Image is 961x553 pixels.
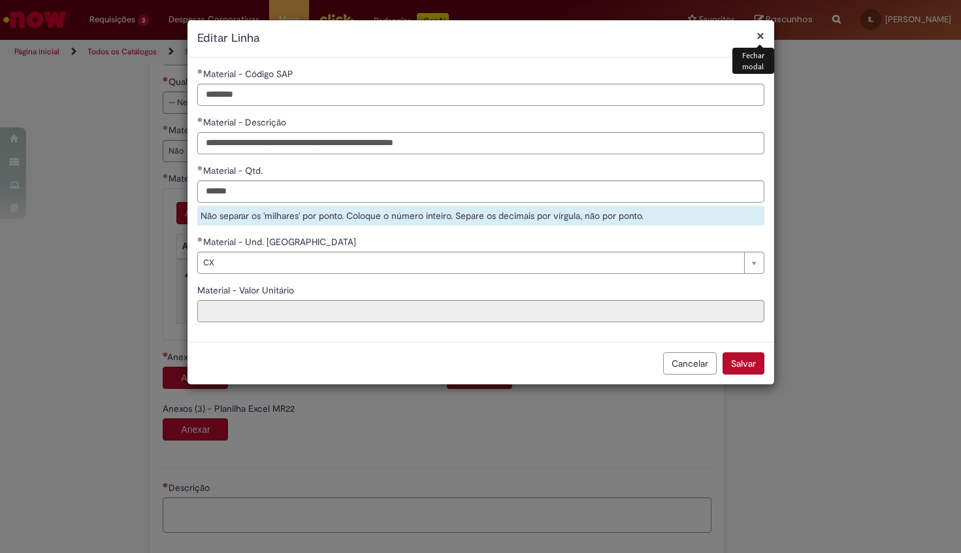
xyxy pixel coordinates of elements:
[197,165,203,171] span: Obrigatório Preenchido
[203,165,265,176] span: Material - Qtd.
[723,352,764,375] button: Salvar
[757,29,764,42] button: Fechar modal
[197,180,764,203] input: Material - Qtd.
[197,69,203,74] span: Obrigatório Preenchido
[203,252,738,273] span: CX
[203,116,289,128] span: Material - Descrição
[203,68,296,80] span: Material - Código SAP
[197,132,764,154] input: Material - Descrição
[197,300,764,322] input: Material - Valor Unitário
[203,236,359,248] span: Material - Und. [GEOGRAPHIC_DATA]
[663,352,717,375] button: Cancelar
[197,84,764,106] input: Material - Código SAP
[197,237,203,242] span: Obrigatório Preenchido
[197,284,297,296] span: Somente leitura - Material - Valor Unitário
[197,206,764,226] div: Não separar os 'milhares' por ponto. Coloque o número inteiro. Separe os decimais por vírgula, nã...
[197,117,203,122] span: Obrigatório Preenchido
[197,30,764,47] h2: Editar Linha
[732,48,774,74] div: Fechar modal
